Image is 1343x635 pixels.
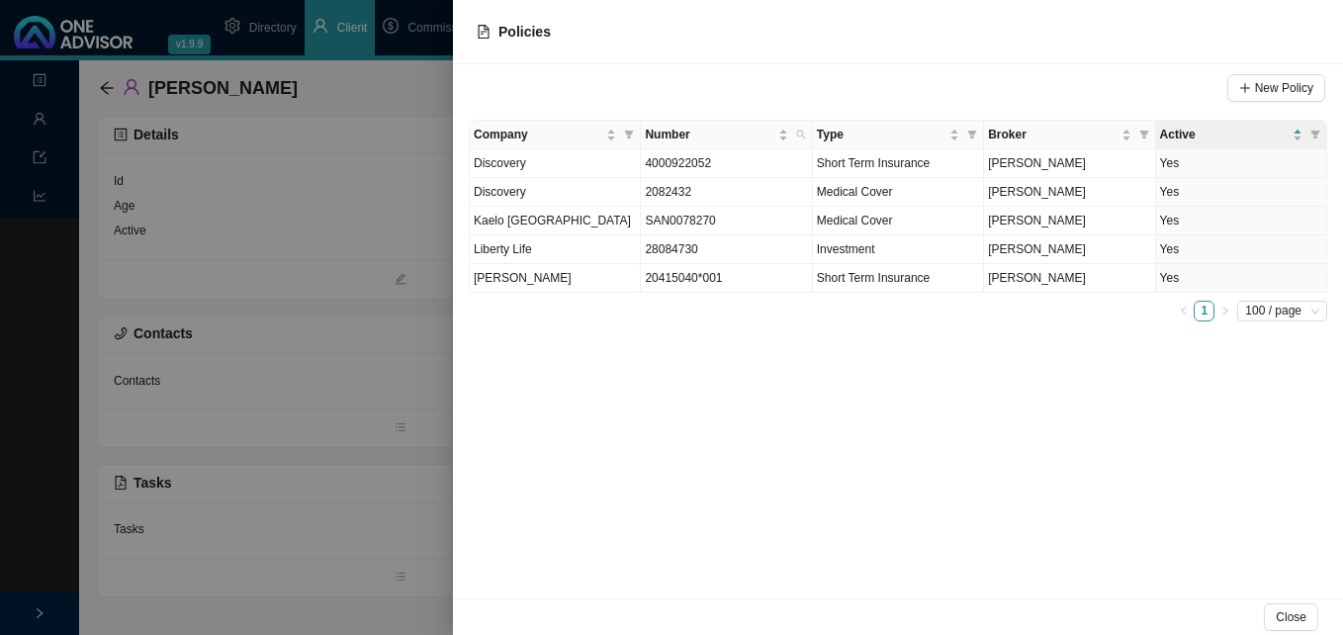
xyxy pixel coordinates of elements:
li: 1 [1194,301,1214,321]
span: filter [1310,130,1320,139]
span: filter [1139,130,1149,139]
span: Medical Cover [817,185,893,199]
span: Broker [988,125,1117,144]
th: Type [813,121,984,149]
a: 1 [1195,302,1213,320]
span: file-text [477,25,491,39]
span: filter [967,130,977,139]
span: New Policy [1255,78,1313,98]
button: New Policy [1227,74,1325,102]
td: Yes [1156,235,1327,264]
span: right [1220,306,1230,316]
span: 100 / page [1245,302,1319,320]
div: Page Size [1237,301,1327,321]
span: [PERSON_NAME] [988,156,1086,170]
span: 28084730 [645,242,697,256]
li: Previous Page [1173,301,1194,321]
span: filter [620,121,638,148]
td: Yes [1156,264,1327,293]
button: right [1214,301,1235,321]
span: Short Term Insurance [817,156,931,170]
span: Investment [817,242,875,256]
span: SAN0078270 [645,214,715,227]
span: filter [1306,121,1324,148]
th: Broker [984,121,1155,149]
span: Company [474,125,602,144]
span: [PERSON_NAME] [988,271,1086,285]
span: 2082432 [645,185,691,199]
span: Discovery [474,156,526,170]
span: [PERSON_NAME] [988,185,1086,199]
td: Yes [1156,178,1327,207]
span: left [1179,306,1189,316]
li: Next Page [1214,301,1235,321]
span: search [792,121,810,148]
span: Type [817,125,945,144]
span: Short Term Insurance [817,271,931,285]
span: plus [1239,82,1251,94]
span: Kaelo [GEOGRAPHIC_DATA] [474,214,631,227]
th: Company [470,121,641,149]
span: search [796,130,806,139]
span: Active [1160,125,1289,144]
td: Yes [1156,207,1327,235]
span: 4000922052 [645,156,711,170]
span: Medical Cover [817,214,893,227]
span: Close [1276,607,1306,627]
span: Number [645,125,773,144]
td: Yes [1156,149,1327,178]
span: filter [1135,121,1153,148]
span: [PERSON_NAME] [988,214,1086,227]
span: [PERSON_NAME] [988,242,1086,256]
span: Liberty Life [474,242,532,256]
button: left [1173,301,1194,321]
th: Number [641,121,812,149]
span: filter [624,130,634,139]
button: Close [1264,603,1318,631]
span: Discovery [474,185,526,199]
span: [PERSON_NAME] [474,271,572,285]
span: Policies [498,24,551,40]
span: filter [963,121,981,148]
span: 20415040*001 [645,271,722,285]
